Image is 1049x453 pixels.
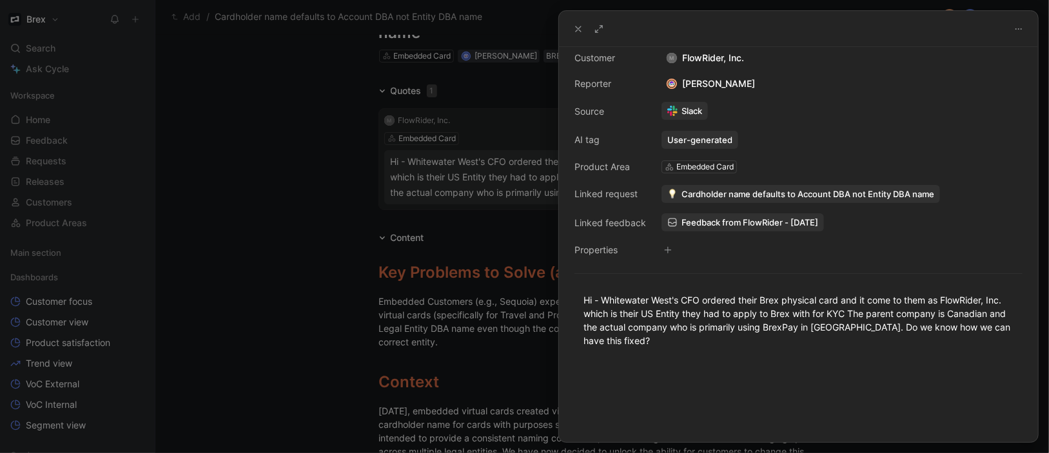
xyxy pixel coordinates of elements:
[676,160,734,173] div: Embedded Card
[662,185,940,203] button: 💡Cardholder name defaults to Account DBA not Entity DBA name
[662,102,708,120] a: Slack
[667,134,732,146] div: User-generated
[574,76,646,92] div: Reporter
[574,215,646,231] div: Linked feedback
[681,217,818,228] span: Feedback from FlowRider - [DATE]
[662,213,824,231] a: Feedback from FlowRider - [DATE]
[574,186,646,202] div: Linked request
[574,132,646,148] div: AI tag
[662,76,760,92] div: [PERSON_NAME]
[583,293,1014,347] div: Hi - Whitewater West's CFO ordered their Brex physical card and it come to them as FlowRider, Inc...
[668,80,676,88] img: avatar
[662,50,749,66] div: FlowRider, Inc.
[667,189,678,199] img: 💡
[574,159,646,175] div: Product Area
[681,188,934,200] span: Cardholder name defaults to Account DBA not Entity DBA name
[574,242,646,258] div: Properties
[667,53,677,63] div: M
[574,104,646,119] div: Source
[574,50,646,66] div: Customer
